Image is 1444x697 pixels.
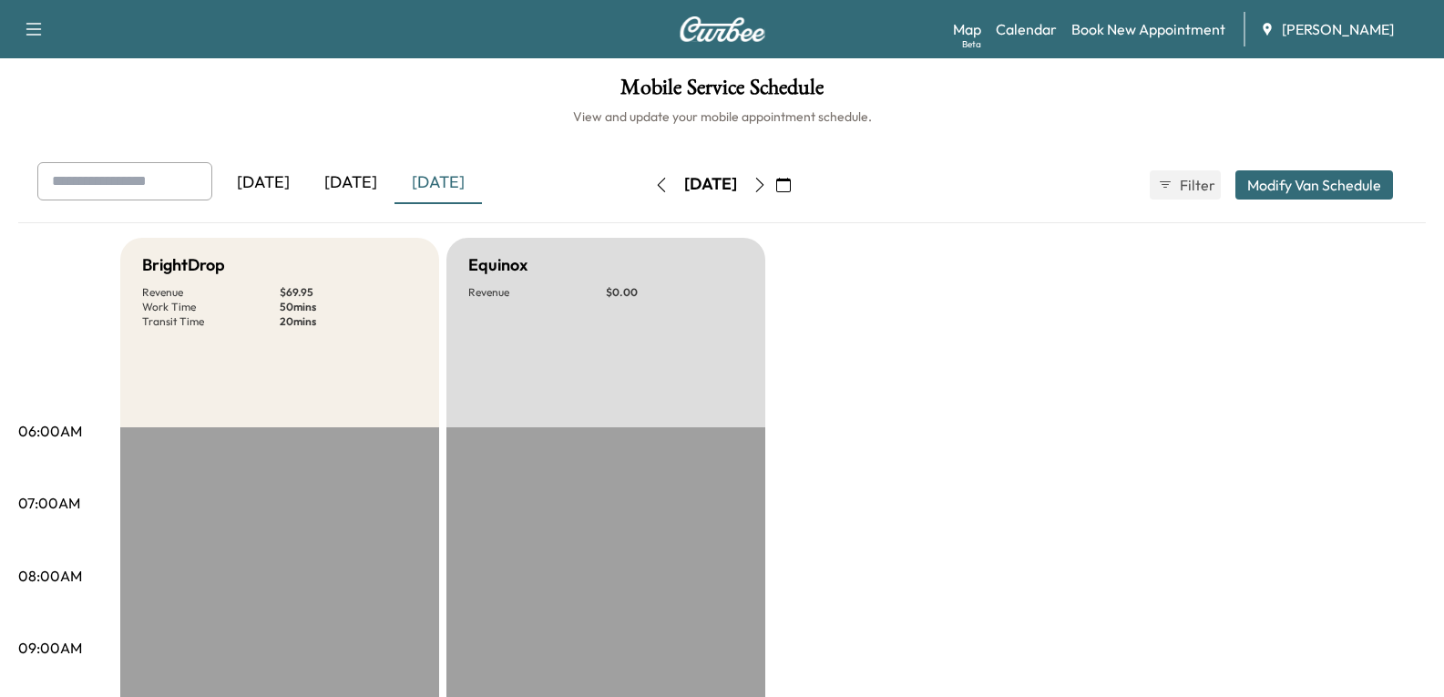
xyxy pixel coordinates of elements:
h1: Mobile Service Schedule [18,77,1426,108]
p: $ 69.95 [280,285,417,300]
a: Calendar [996,18,1057,40]
span: Filter [1180,174,1213,196]
p: 08:00AM [18,565,82,587]
h6: View and update your mobile appointment schedule. [18,108,1426,126]
h5: BrightDrop [142,252,225,278]
div: [DATE] [307,162,394,204]
p: 06:00AM [18,420,82,442]
p: 07:00AM [18,492,80,514]
p: Revenue [468,285,606,300]
p: 50 mins [280,300,417,314]
div: [DATE] [684,173,737,196]
p: Transit Time [142,314,280,329]
p: $ 0.00 [606,285,743,300]
button: Filter [1150,170,1221,200]
p: 20 mins [280,314,417,329]
h5: Equinox [468,252,527,278]
div: Beta [962,37,981,51]
a: MapBeta [953,18,981,40]
a: Book New Appointment [1071,18,1225,40]
button: Modify Van Schedule [1235,170,1393,200]
div: [DATE] [394,162,482,204]
p: Work Time [142,300,280,314]
span: [PERSON_NAME] [1282,18,1394,40]
img: Curbee Logo [679,16,766,42]
p: Revenue [142,285,280,300]
p: 09:00AM [18,637,82,659]
div: [DATE] [220,162,307,204]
